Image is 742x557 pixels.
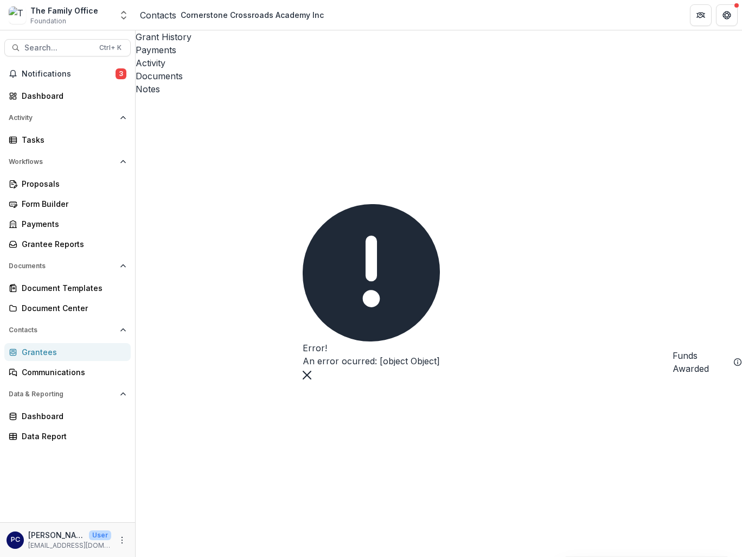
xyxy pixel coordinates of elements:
a: Contacts [140,9,176,22]
div: Grantees [22,346,122,358]
div: Document Templates [22,282,122,294]
img: The Family Office [9,7,26,24]
a: Document Templates [4,279,131,297]
div: Pam Carris [11,536,20,543]
div: Data Report [22,431,122,442]
a: Data Report [4,427,131,445]
span: 3 [116,68,126,79]
a: Dashboard [4,407,131,425]
a: Dashboard [4,87,131,105]
span: Documents [9,262,116,270]
a: Grantees [4,343,131,361]
div: Payments [22,218,122,230]
a: Activity [136,56,742,69]
a: Payments [4,215,131,233]
button: More [116,534,129,547]
a: Grant History [136,30,742,43]
a: Document Center [4,299,131,317]
a: Form Builder [4,195,131,213]
span: Data & Reporting [9,390,116,398]
div: Dashboard [22,90,122,102]
h2: Funds Awarded [673,349,729,375]
p: User [89,530,111,540]
button: Open Workflows [4,153,131,170]
div: Form Builder [22,198,122,210]
div: Ctrl + K [97,42,124,54]
button: Search... [4,39,131,56]
span: Foundation [30,16,66,26]
button: Open entity switcher [116,4,131,26]
button: Notifications3 [4,65,131,83]
p: [PERSON_NAME] [28,529,85,541]
div: The Family Office [30,5,98,16]
span: Activity [9,114,116,122]
a: Notes [136,83,742,96]
a: Documents [136,69,742,83]
button: Open Data & Reporting [4,385,131,403]
a: Communications [4,363,131,381]
div: Cornerstone Crossroads Academy Inc [181,9,324,21]
div: Dashboard [22,410,122,422]
button: Open Activity [4,109,131,126]
button: Open Documents [4,257,131,275]
span: Search... [24,43,93,53]
a: Payments [136,43,742,56]
button: Get Help [716,4,738,26]
div: Communications [22,366,122,378]
div: Proposals [22,178,122,189]
div: Tasks [22,134,122,145]
a: Proposals [4,175,131,193]
div: Document Center [22,302,122,314]
a: Tasks [4,131,131,149]
a: Grantee Reports [4,235,131,253]
nav: breadcrumb [140,7,328,23]
button: Partners [690,4,712,26]
span: Contacts [9,326,116,334]
span: Workflows [9,158,116,166]
p: [EMAIL_ADDRESS][DOMAIN_NAME] [28,541,111,550]
span: Notifications [22,69,116,79]
div: Grantee Reports [22,238,122,250]
button: Open Contacts [4,321,131,339]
